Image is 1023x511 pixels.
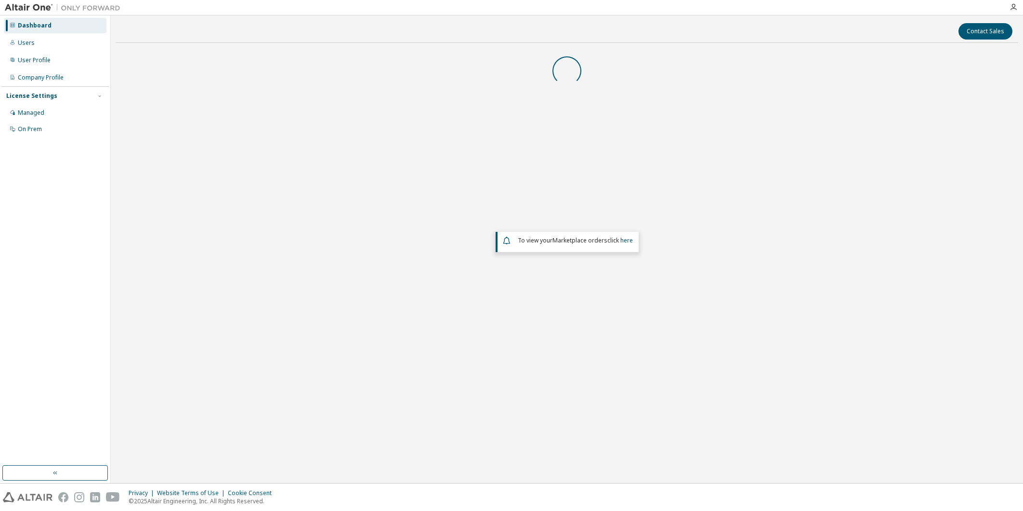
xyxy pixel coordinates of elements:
div: On Prem [18,125,42,133]
div: Company Profile [18,74,64,81]
div: Managed [18,109,44,117]
p: © 2025 Altair Engineering, Inc. All Rights Reserved. [129,497,277,505]
div: User Profile [18,56,51,64]
em: Marketplace orders [552,236,607,244]
div: Privacy [129,489,157,497]
img: youtube.svg [106,492,120,502]
a: here [620,236,633,244]
div: Website Terms of Use [157,489,228,497]
img: facebook.svg [58,492,68,502]
div: License Settings [6,92,57,100]
div: Dashboard [18,22,52,29]
div: Users [18,39,35,47]
div: Cookie Consent [228,489,277,497]
img: linkedin.svg [90,492,100,502]
img: altair_logo.svg [3,492,52,502]
img: Altair One [5,3,125,13]
img: instagram.svg [74,492,84,502]
button: Contact Sales [958,23,1012,40]
span: To view your click [518,236,633,244]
